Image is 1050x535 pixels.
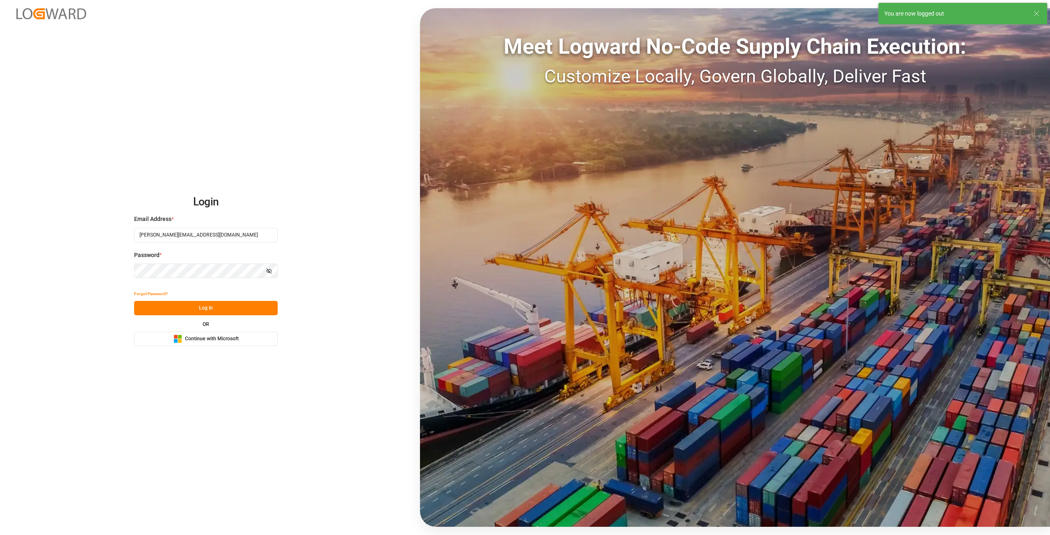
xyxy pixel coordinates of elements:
div: You are now logged out [884,9,1025,18]
span: Email Address [134,215,171,223]
small: OR [203,322,209,327]
button: Continue with Microsoft [134,332,278,346]
span: Password [134,251,160,260]
div: Customize Locally, Govern Globally, Deliver Fast [420,63,1050,90]
span: Continue with Microsoft [185,335,239,343]
div: Meet Logward No-Code Supply Chain Execution: [420,31,1050,63]
button: Log In [134,301,278,315]
img: Logward_new_orange.png [16,8,86,19]
h2: Login [134,189,278,215]
button: Forgot Password? [134,287,168,301]
input: Enter your email [134,228,278,242]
